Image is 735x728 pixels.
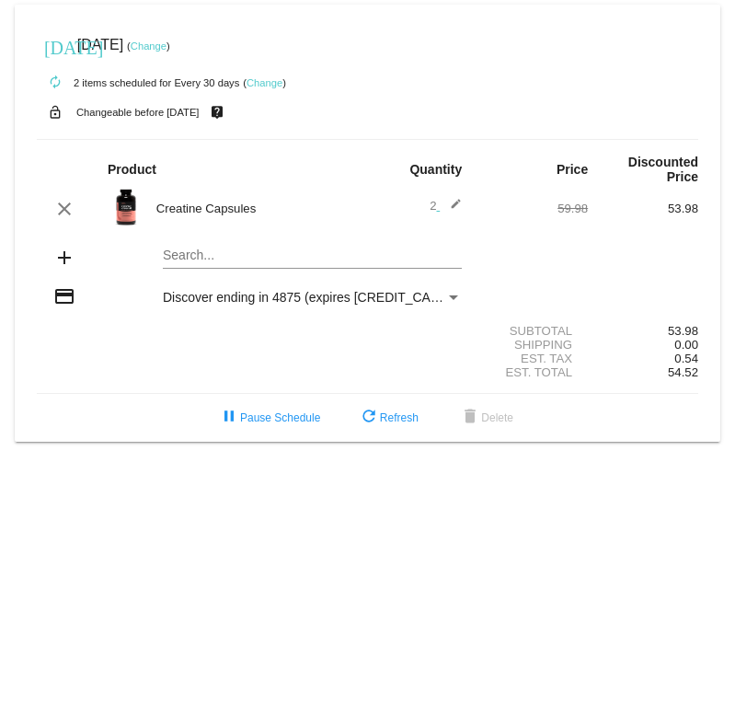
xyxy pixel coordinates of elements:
mat-icon: [DATE] [44,35,66,57]
strong: Price [557,162,588,177]
div: Shipping [477,338,588,352]
span: 2 [430,199,462,213]
div: Creatine Capsules [147,202,368,215]
mat-icon: add [53,247,75,269]
mat-icon: lock_open [44,100,66,124]
div: Subtotal [477,324,588,338]
img: Image-1-Creatine-Capsules-1000x1000-Transp.png [108,189,144,225]
a: Change [131,40,167,52]
button: Pause Schedule [203,401,335,434]
span: Delete [459,411,513,424]
button: Refresh [343,401,433,434]
input: Search... [163,248,462,263]
mat-icon: pause [218,407,240,429]
mat-icon: live_help [206,100,228,124]
mat-icon: credit_card [53,285,75,307]
mat-icon: edit [440,198,462,220]
mat-select: Payment Method [163,290,462,305]
strong: Discounted Price [628,155,698,184]
span: 54.52 [668,365,698,379]
strong: Product [108,162,156,177]
a: Change [247,77,282,88]
strong: Quantity [409,162,462,177]
small: Changeable before [DATE] [76,107,200,118]
div: 59.98 [477,202,588,215]
span: Pause Schedule [218,411,320,424]
div: Est. Tax [477,352,588,365]
button: Delete [444,401,528,434]
span: 0.00 [674,338,698,352]
span: Discover ending in 4875 (expires [CREDIT_CARD_DATA]) [163,290,497,305]
mat-icon: autorenew [44,72,66,94]
small: ( ) [127,40,170,52]
span: Refresh [358,411,419,424]
mat-icon: refresh [358,407,380,429]
mat-icon: clear [53,198,75,220]
div: 53.98 [588,202,698,215]
div: Est. Total [477,365,588,379]
span: 0.54 [674,352,698,365]
mat-icon: delete [459,407,481,429]
div: 53.98 [588,324,698,338]
small: ( ) [243,77,286,88]
small: 2 items scheduled for Every 30 days [37,77,239,88]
